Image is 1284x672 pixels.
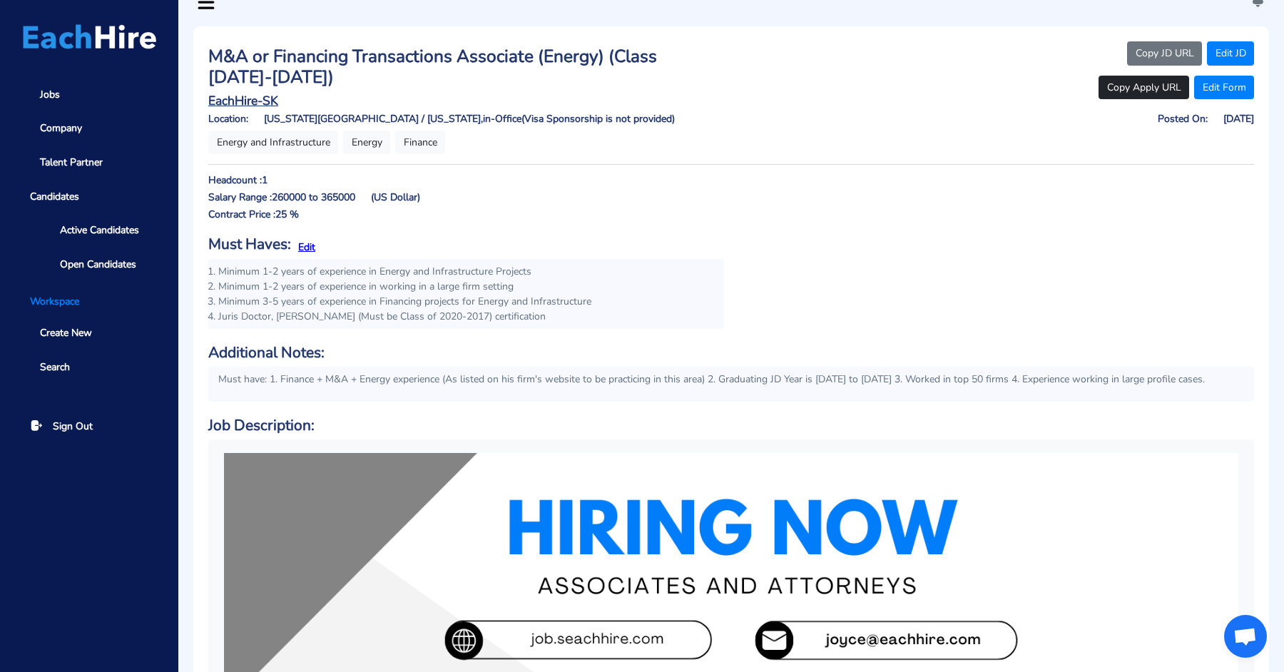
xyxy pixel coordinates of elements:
[60,257,136,272] span: Open Candidates
[20,182,158,211] span: Candidates
[20,319,158,348] a: Create New
[60,223,139,238] span: Active Candidates
[1127,41,1202,66] button: Copy JD URL
[20,294,158,309] li: Workspace
[208,93,724,108] a: EachHire-SK
[40,215,158,245] a: Active Candidates
[40,155,103,170] span: Talent Partner
[262,175,267,187] h6: 1
[53,419,93,434] span: Sign Out
[208,235,291,253] h6: Must Haves:
[272,192,420,204] h6: 260000 to 365000 (US Dollar)
[208,192,272,204] h6: Salary Range :
[23,24,156,49] img: Logo
[208,417,1254,434] h6: Job Description:
[298,240,315,255] button: Edit
[208,344,1254,362] h6: Additional Notes:
[218,280,514,293] span: Minimum 1-2 years of experience in working in a large firm setting
[208,46,724,88] h3: M&A or Financing Transactions Associate (Energy) (Class [DATE]-[DATE])
[218,310,546,323] span: Juris Doctor, [PERSON_NAME] (Must be Class of 2020-2017) certification
[1194,76,1254,100] a: Edit Form
[208,113,724,126] h6: Location: [US_STATE][GEOGRAPHIC_DATA] / [US_STATE], (Visa Sponsorship is not provided)
[20,80,158,109] a: Jobs
[208,209,275,221] h6: Contract Price :
[40,325,92,340] span: Create New
[218,372,1244,387] p: Must have: 1. Finance + M&A + Energy experience (As listed on his firm's website to be practicing...
[20,148,158,177] a: Talent Partner
[1224,615,1267,658] a: Open chat
[208,175,262,187] h6: Headcount :
[1099,76,1189,100] button: Copy Apply URL
[40,87,60,102] span: Jobs
[218,265,531,278] span: Minimum 1-2 years of experience in Energy and Infrastructure Projects
[483,112,521,126] span: in-Office
[40,121,82,136] span: Company
[40,360,70,375] span: Search
[739,76,1255,105] div: ​​
[218,295,591,308] span: Minimum 3-5 years of experience in Financing projects for Energy and Infrastructure
[20,352,158,382] a: Search
[739,113,1255,126] h6: Posted On: [DATE]
[40,250,158,279] a: Open Candidates
[208,92,278,109] u: EachHire-SK
[1207,41,1254,66] a: Edit JD
[275,209,299,221] h6: 25 %
[20,114,158,143] a: Company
